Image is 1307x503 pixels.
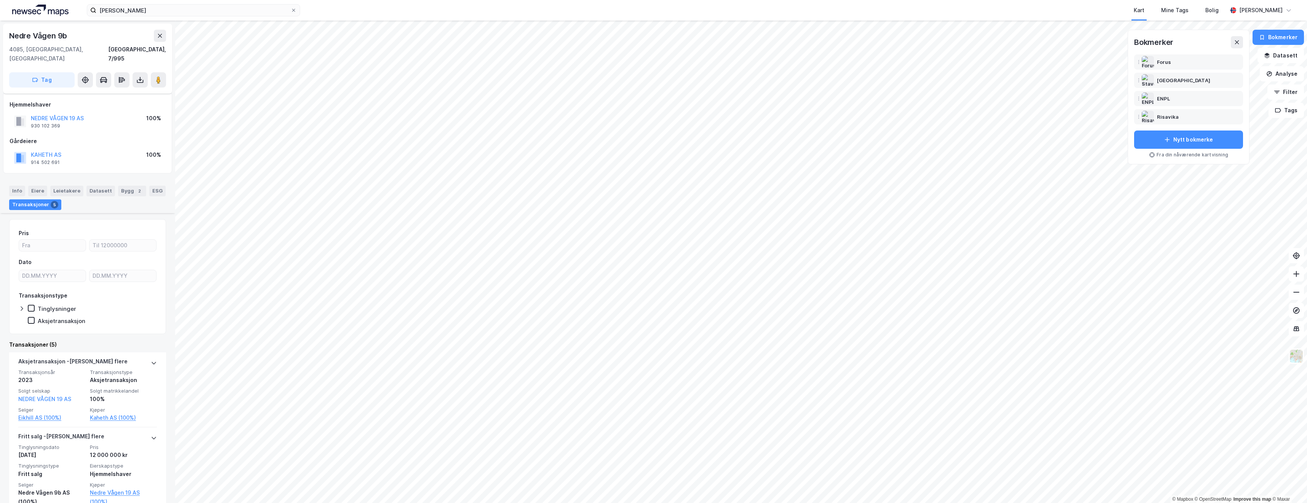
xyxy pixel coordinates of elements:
[90,450,157,460] div: 12 000 000 kr
[146,114,161,123] div: 100%
[1172,497,1193,502] a: Mapbox
[50,186,83,196] div: Leietakere
[90,395,157,404] div: 100%
[9,30,69,42] div: Nedre Vågen 9b
[90,444,157,450] span: Pris
[1142,111,1154,123] img: Risavika
[19,291,67,300] div: Transaksjonstype
[1142,92,1154,105] img: ENPL
[86,186,115,196] div: Datasett
[1253,30,1304,45] button: Bokmerker
[90,407,157,413] span: Kjøper
[28,186,47,196] div: Eiere
[1257,48,1304,63] button: Datasett
[31,123,60,129] div: 930 102 369
[9,45,108,63] div: 4085, [GEOGRAPHIC_DATA], [GEOGRAPHIC_DATA]
[18,413,85,422] a: Eikhill AS (100%)
[136,187,143,195] div: 2
[9,72,75,88] button: Tag
[1142,56,1154,68] img: Forus
[12,5,69,16] img: logo.a4113a55bc3d86da70a041830d287a7e.svg
[9,340,166,349] div: Transaksjoner (5)
[1134,152,1243,158] div: Fra din nåværende kartvisning
[146,150,161,159] div: 100%
[38,305,76,312] div: Tinglysninger
[31,159,60,166] div: 914 502 691
[118,186,146,196] div: Bygg
[1239,6,1283,15] div: [PERSON_NAME]
[19,258,32,267] div: Dato
[1269,466,1307,503] iframe: Chat Widget
[90,470,157,479] div: Hjemmelshaver
[10,137,166,146] div: Gårdeiere
[90,369,157,376] span: Transaksjonstype
[9,186,25,196] div: Info
[90,388,157,394] span: Solgt matrikkelandel
[1161,6,1189,15] div: Mine Tags
[1157,94,1170,103] div: ENPL
[149,186,166,196] div: ESG
[1134,131,1243,149] button: Nytt bokmerke
[18,482,85,488] span: Selger
[1205,6,1219,15] div: Bolig
[90,463,157,469] span: Eierskapstype
[1267,84,1304,100] button: Filter
[1269,103,1304,118] button: Tags
[1157,76,1210,85] div: [GEOGRAPHIC_DATA]
[89,240,156,251] input: Til 12000000
[90,413,157,422] a: Kaheth AS (100%)
[1260,66,1304,81] button: Analyse
[1157,112,1179,121] div: Risavika
[10,100,166,109] div: Hjemmelshaver
[1195,497,1232,502] a: OpenStreetMap
[19,240,86,251] input: Fra
[90,376,157,385] div: Aksjetransaksjon
[1142,74,1154,86] img: Stavanger sentrum
[96,5,291,16] input: Søk på adresse, matrikkel, gårdeiere, leietakere eller personer
[18,357,128,369] div: Aksjetransaksjon - [PERSON_NAME] flere
[18,388,85,394] span: Solgt selskap
[89,270,156,282] input: DD.MM.YYYY
[19,270,86,282] input: DD.MM.YYYY
[1157,57,1171,67] div: Forus
[18,470,85,479] div: Fritt salg
[38,317,85,325] div: Aksjetransaksjon
[18,369,85,376] span: Transaksjonsår
[18,407,85,413] span: Selger
[1289,349,1304,363] img: Z
[1134,36,1173,48] div: Bokmerker
[51,201,58,209] div: 5
[18,450,85,460] div: [DATE]
[18,376,85,385] div: 2023
[18,432,104,444] div: Fritt salg - [PERSON_NAME] flere
[108,45,166,63] div: [GEOGRAPHIC_DATA], 7/995
[90,482,157,488] span: Kjøper
[9,199,61,210] div: Transaksjoner
[1134,6,1144,15] div: Kart
[19,229,29,238] div: Pris
[18,444,85,450] span: Tinglysningsdato
[18,463,85,469] span: Tinglysningstype
[1234,497,1271,502] a: Improve this map
[18,396,71,402] a: NEDRE VÅGEN 19 AS
[1269,466,1307,503] div: Kontrollprogram for chat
